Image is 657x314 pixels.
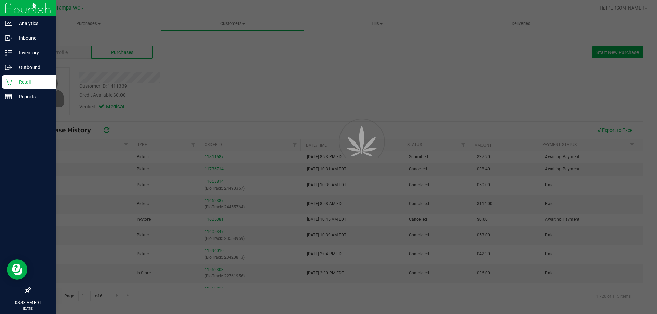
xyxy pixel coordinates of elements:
[12,49,53,57] p: Inventory
[5,20,12,27] inline-svg: Analytics
[5,49,12,56] inline-svg: Inventory
[12,19,53,27] p: Analytics
[12,34,53,42] p: Inbound
[5,93,12,100] inline-svg: Reports
[3,300,53,306] p: 08:43 AM EDT
[7,259,27,280] iframe: Resource center
[5,35,12,41] inline-svg: Inbound
[12,93,53,101] p: Reports
[5,64,12,71] inline-svg: Outbound
[5,79,12,85] inline-svg: Retail
[3,306,53,311] p: [DATE]
[12,63,53,71] p: Outbound
[12,78,53,86] p: Retail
